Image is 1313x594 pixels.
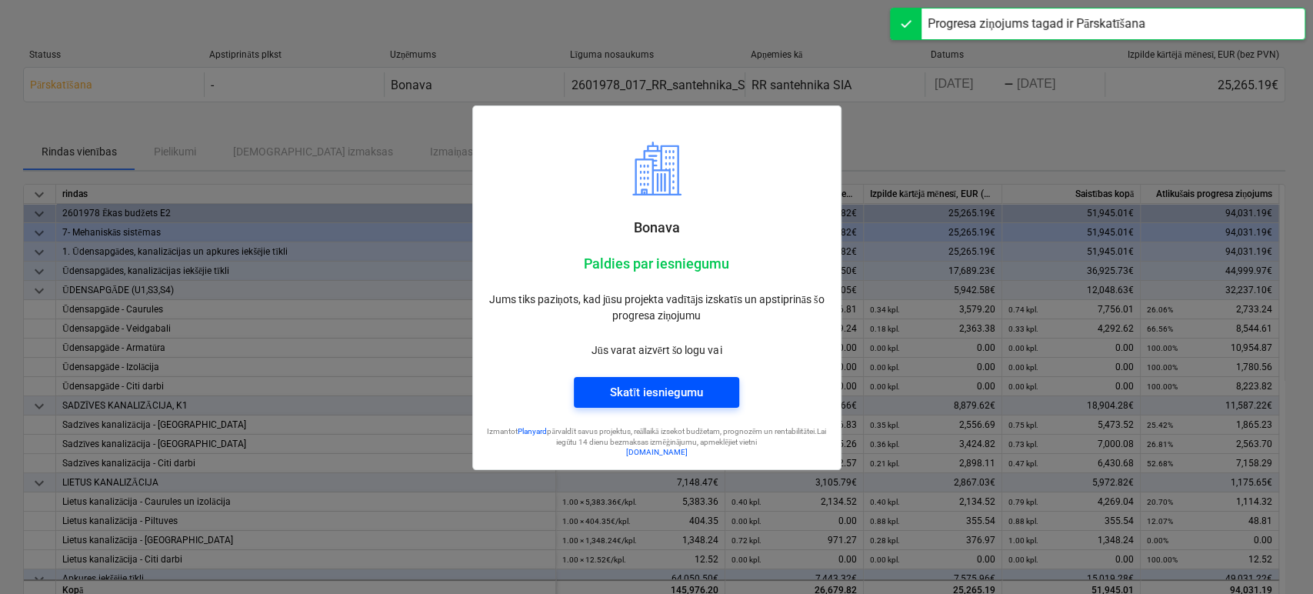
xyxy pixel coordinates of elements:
[485,342,828,359] p: Jūs varat aizvērt šo logu vai
[626,448,688,456] a: [DOMAIN_NAME]
[518,427,547,435] a: Planyard
[485,426,828,447] p: Izmantot pārvaldīt savus projektus, reāllaikā izsekot budžetam, prognozēm un rentabilitātei. Lai ...
[485,292,828,324] p: Jums tiks paziņots, kad jūsu projekta vadītājs izskatīs un apstiprinās šo progresa ziņojumu
[928,15,1145,33] div: Progresa ziņojums tagad ir Pārskatīšana
[574,377,739,408] button: Skatīt iesniegumu
[610,382,703,402] div: Skatīt iesniegumu
[485,255,828,273] p: Paldies par iesniegumu
[485,219,828,237] p: Bonava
